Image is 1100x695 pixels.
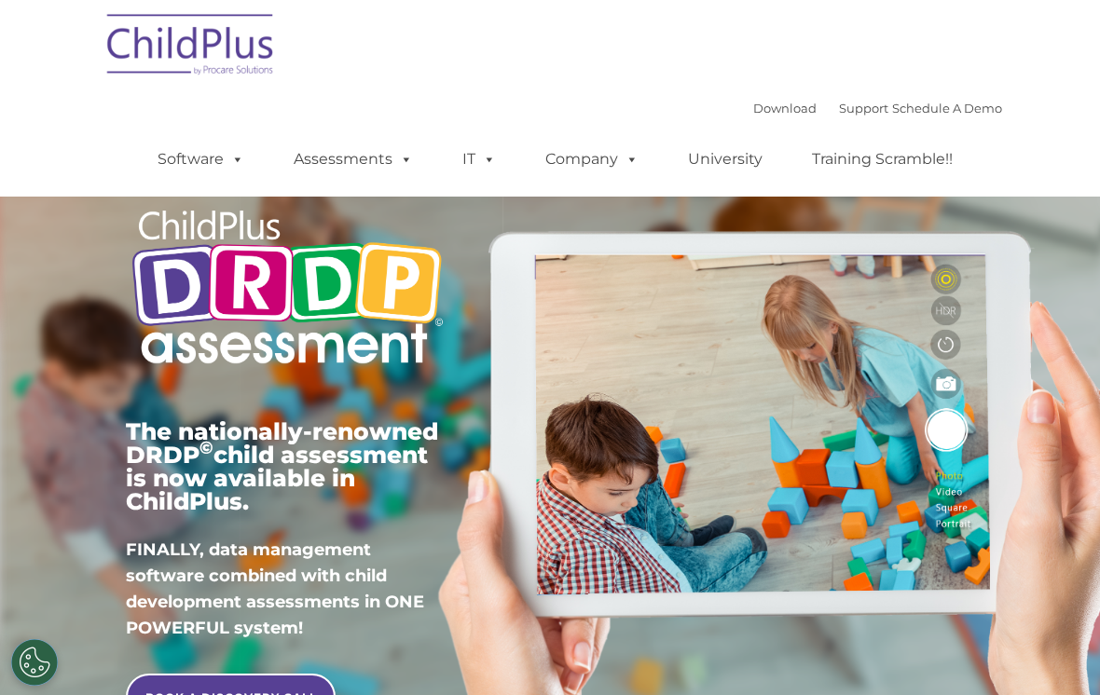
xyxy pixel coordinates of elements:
img: ChildPlus by Procare Solutions [98,1,284,94]
a: Company [527,141,657,178]
span: The nationally-renowned DRDP child assessment is now available in ChildPlus. [126,417,438,515]
img: Copyright - DRDP Logo Light [126,191,448,388]
a: Support [839,101,888,116]
a: IT [444,141,515,178]
sup: © [199,437,213,458]
span: FINALLY, data management software combined with child development assessments in ONE POWERFUL sys... [126,539,424,638]
font: | [753,101,1002,116]
a: Assessments [275,141,432,178]
a: Training Scramble!! [793,141,971,178]
button: Cookies Settings [11,639,58,686]
a: University [669,141,781,178]
a: Download [753,101,817,116]
a: Schedule A Demo [892,101,1002,116]
a: Software [139,141,263,178]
